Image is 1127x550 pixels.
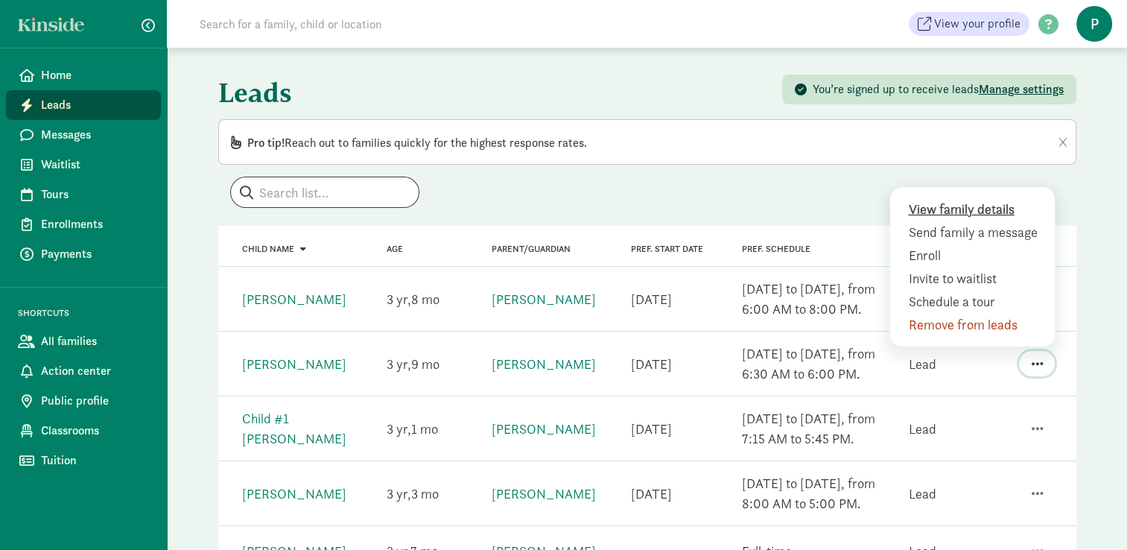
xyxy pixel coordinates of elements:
span: 3 [387,355,411,373]
a: Age [387,244,403,254]
span: Pref. Start Date [630,244,702,254]
a: Payments [6,239,161,269]
span: Child name [242,244,294,254]
span: View your profile [934,15,1020,33]
a: [PERSON_NAME] [492,355,596,373]
a: Enrollments [6,209,161,239]
div: Enroll [908,245,1044,265]
h1: Leads [218,66,644,119]
a: Classrooms [6,416,161,446]
span: Pref. Schedule [742,244,810,254]
div: Invite to waitlist [908,268,1044,288]
span: 1 [411,420,438,437]
a: Tours [6,180,161,209]
span: 9 [411,355,439,373]
a: [PERSON_NAME] [492,291,596,308]
div: View family details [908,199,1044,219]
a: Waitlist [6,150,161,180]
span: Tuition [41,452,149,470]
span: Enrollments [41,215,149,233]
div: Lead [908,419,936,439]
span: Payments [41,245,149,263]
span: All families [41,332,149,350]
span: Leads [41,96,149,114]
a: [PERSON_NAME] [492,420,596,437]
a: [PERSON_NAME] [242,485,346,502]
a: Child name [242,244,306,254]
a: Home [6,60,161,90]
span: 3 [387,420,411,437]
iframe: Chat Widget [1053,478,1127,550]
span: Home [41,66,149,84]
a: Tuition [6,446,161,475]
span: Manage settings [979,81,1064,97]
div: You’re signed up to receive leads [813,80,1064,98]
a: Messages [6,120,161,150]
div: [DATE] to [DATE], from 7:15 AM to 5:45 PM. [742,408,891,449]
span: 3 [387,485,411,502]
div: [DATE] to [DATE], from 6:30 AM to 6:00 PM. [742,344,891,384]
div: [DATE] [630,289,671,309]
a: Action center [6,356,161,386]
span: Public profile [41,392,149,410]
a: [PERSON_NAME] [492,485,596,502]
span: Classrooms [41,422,149,440]
a: [PERSON_NAME] [242,291,346,308]
input: Search list... [231,177,419,207]
div: Schedule a tour [908,291,1044,312]
span: 3 [387,291,411,308]
a: Public profile [6,386,161,416]
div: Remove from leads [908,314,1044,335]
div: Lead [908,484,936,504]
a: Child #1 [PERSON_NAME] [242,410,346,447]
span: P [1076,6,1112,42]
span: Tours [41,186,149,203]
a: All families [6,326,161,356]
a: [PERSON_NAME] [242,355,346,373]
span: Pro tip! [247,135,285,151]
div: Lead [908,354,936,374]
div: [DATE] [630,354,671,374]
a: Parent/Guardian [492,244,571,254]
a: Leads [6,90,161,120]
span: Action center [41,362,149,380]
span: Reach out to families quickly for the highest response rates. [247,135,587,151]
div: [DATE] to [DATE], from 6:00 AM to 8:00 PM. [742,279,891,319]
div: [DATE] [630,484,671,504]
input: Search for a family, child or location [191,9,609,39]
a: View your profile [909,12,1029,36]
div: [DATE] to [DATE], from 8:00 AM to 5:00 PM. [742,473,891,513]
span: 3 [411,485,439,502]
span: 8 [411,291,439,308]
div: Send family a message [908,222,1044,242]
span: Waitlist [41,156,149,174]
span: Messages [41,126,149,144]
div: [DATE] [630,419,671,439]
